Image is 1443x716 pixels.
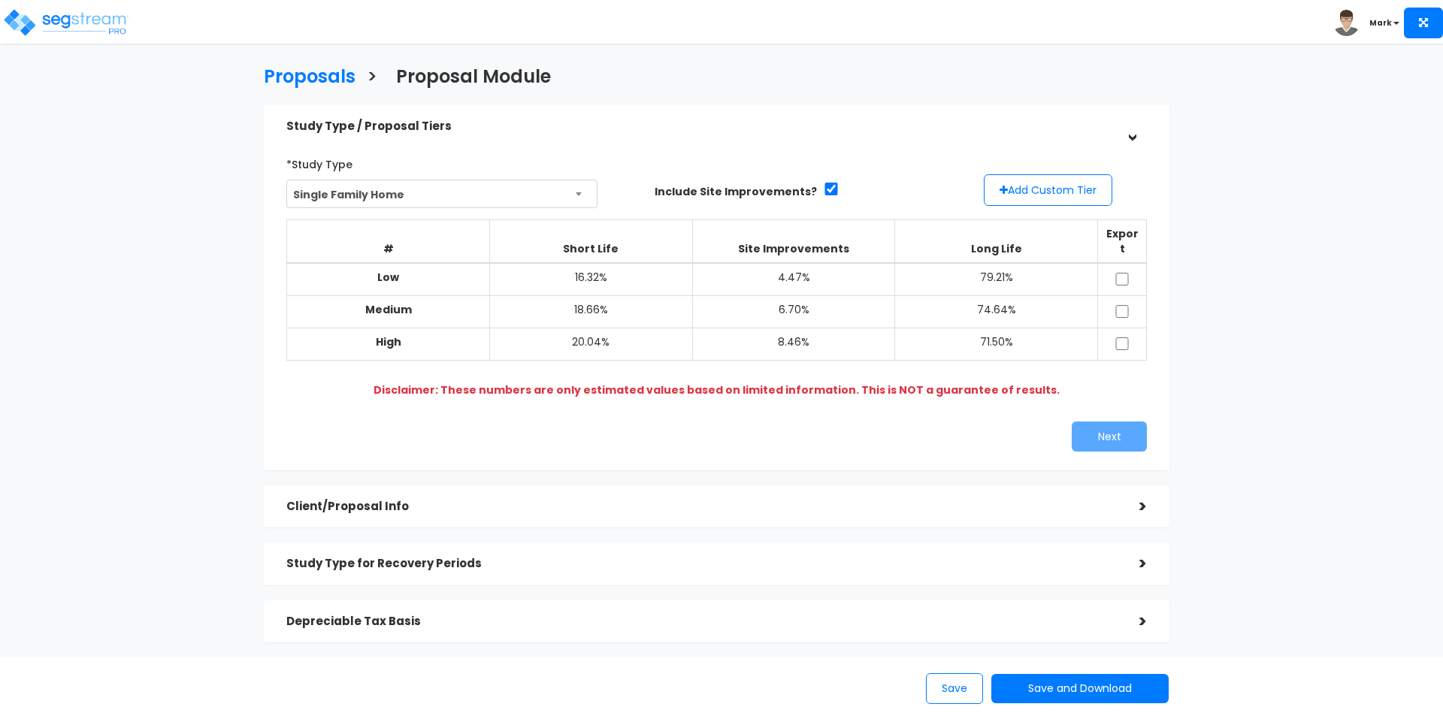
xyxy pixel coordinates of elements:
[692,295,895,328] td: 6.70%
[376,334,401,349] b: High
[1072,421,1147,452] button: Next
[287,180,597,209] span: Single Family Home
[377,270,399,285] b: Low
[692,219,895,263] th: Site Improvements
[396,67,551,90] h3: Proposal Module
[1333,10,1360,36] img: avatar.png
[489,295,692,328] td: 18.66%
[385,52,551,98] a: Proposal Module
[253,52,355,98] a: Proposals
[926,673,983,704] button: Save
[895,295,1098,328] td: 74.64%
[489,328,692,360] td: 20.04%
[264,67,355,90] h3: Proposals
[692,263,895,296] td: 4.47%
[895,219,1098,263] th: Long Life
[655,184,817,199] label: Include Site Improvements?
[1098,219,1147,263] th: Export
[2,8,130,38] img: logo_pro_r.png
[365,302,412,317] b: Medium
[286,120,1117,133] h5: Study Type / Proposal Tiers
[287,219,490,263] th: #
[895,263,1098,296] td: 79.21%
[895,328,1098,360] td: 71.50%
[286,557,1117,570] h5: Study Type for Recovery Periods
[1117,552,1147,576] div: >
[286,180,597,208] span: Single Family Home
[1369,17,1392,29] b: Mark
[692,328,895,360] td: 8.46%
[286,615,1117,628] h5: Depreciable Tax Basis
[286,500,1117,513] h5: Client/Proposal Info
[489,263,692,296] td: 16.32%
[1117,495,1147,518] div: >
[286,152,352,172] label: *Study Type
[1117,610,1147,633] div: >
[1120,112,1143,142] div: >
[367,67,377,90] h3: >
[374,382,1060,397] b: Disclaimer: These numbers are only estimated values based on limited information. This is NOT a g...
[984,174,1112,206] button: Add Custom Tier
[489,219,692,263] th: Short Life
[991,674,1169,703] button: Save and Download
